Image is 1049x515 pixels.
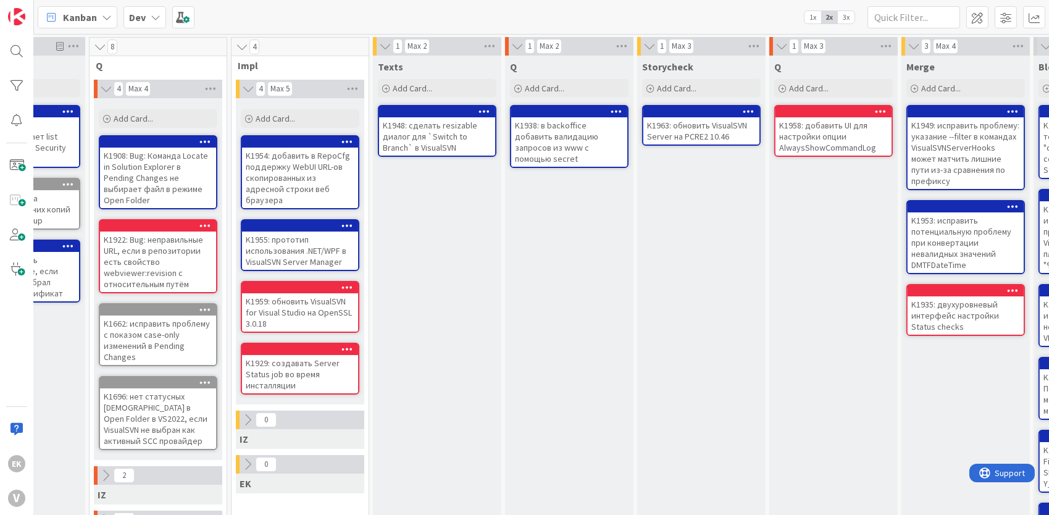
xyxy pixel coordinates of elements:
[242,282,358,332] div: K1959: обновить VisualSVN for Visual Studio на OpenSSL 3.0.18
[379,117,495,156] div: K1948: сделать resizable диалог для `Switch to Branch` в VisualSVN
[240,433,248,445] span: IZ
[256,82,265,96] span: 4
[242,355,358,393] div: K1929: создавать Server Status job во время инсталляции
[242,344,358,393] div: K1929: создавать Server Status job во время инсталляции
[511,106,627,167] div: K1938: в backoffice добавить валидацию запросов из www с помощью secret
[107,40,117,54] span: 8
[238,59,353,72] span: Impl
[789,83,829,94] span: Add Card...
[114,82,123,96] span: 4
[906,61,935,73] span: Merge
[643,106,759,144] div: K1963: обновить VisualSVN Server на PCRE2 10.46
[908,296,1024,335] div: K1935: двухуровневый интерфейс настройки Status checks
[129,11,146,23] b: Dev
[908,106,1024,189] div: K1949: исправить проблему: указание --filter в командах VisualSVNServerHooks может матчить лишние...
[789,39,799,54] span: 1
[242,232,358,270] div: K1955: прототип использования .NET/WPF в VisualSVN Server Manager
[100,304,216,365] div: K1662: исправить проблему с показом case-only изменений в Pending Changes
[821,11,838,23] span: 2x
[908,285,1024,335] div: K1935: двухуровневый интерфейс настройки Status checks
[242,220,358,270] div: K1955: прототип использования .NET/WPF в VisualSVN Server Manager
[672,43,691,49] div: Max 3
[256,412,277,427] span: 0
[838,11,855,23] span: 3x
[642,61,693,73] span: Storycheck
[804,43,823,49] div: Max 3
[921,39,931,54] span: 3
[128,86,148,92] div: Max 4
[8,455,25,472] div: EK
[100,316,216,365] div: K1662: исправить проблему с показом case-only изменений в Pending Changes
[240,477,251,490] span: EK
[100,136,216,208] div: K1908: Bug: Команда Locate in Solution Explorer в Pending Changes не выбирает файл в режиме Open ...
[98,488,106,501] span: IZ
[100,220,216,292] div: K1922: Bug: неправильные URL, если в репозитории есть свойство webviewer:revision с относительным...
[96,59,211,72] span: Q
[908,201,1024,273] div: K1953: исправить потенциальную проблему при конвертации невалидных значений DMTFDateTime
[256,113,295,124] span: Add Card...
[8,8,25,25] img: Visit kanbanzone.com
[643,117,759,144] div: K1963: обновить VisualSVN Server на PCRE2 10.46
[657,39,667,54] span: 1
[525,83,564,94] span: Add Card...
[511,117,627,167] div: K1938: в backoffice добавить валидацию запросов из www с помощью secret
[867,6,960,28] input: Quick Filter...
[540,43,559,49] div: Max 2
[63,10,97,25] span: Kanban
[908,212,1024,273] div: K1953: исправить потенциальную проблему при конвертации невалидных значений DMTFDateTime
[908,117,1024,189] div: K1949: исправить проблему: указание --filter в командах VisualSVNServerHooks может матчить лишние...
[393,39,403,54] span: 1
[100,388,216,449] div: K1696: нет статусных [DEMOGRAPHIC_DATA] в Open Folder в VS2022, если VisualSVN не выбран как акти...
[8,490,25,507] div: V
[775,117,892,156] div: K1958: добавить UI для настройки опции AlwaysShowCommandLog
[657,83,696,94] span: Add Card...
[270,86,290,92] div: Max 5
[393,83,432,94] span: Add Card...
[256,457,277,472] span: 0
[921,83,961,94] span: Add Card...
[114,468,135,483] span: 2
[242,136,358,208] div: K1954: добавить в RepoCfg поддержку WebUI URL-ов скопированных из адресной строки веб браузера
[805,11,821,23] span: 1x
[242,293,358,332] div: K1959: обновить VisualSVN for Visual Studio на OpenSSL 3.0.18
[242,148,358,208] div: K1954: добавить в RepoCfg поддержку WebUI URL-ов скопированных из адресной строки веб браузера
[510,61,517,73] span: Q
[249,40,259,54] span: 4
[936,43,955,49] div: Max 4
[26,2,56,17] span: Support
[525,39,535,54] span: 1
[100,232,216,292] div: K1922: Bug: неправильные URL, если в репозитории есть свойство webviewer:revision с относительным...
[774,61,781,73] span: Q
[378,61,403,73] span: Texts
[100,148,216,208] div: K1908: Bug: Команда Locate in Solution Explorer в Pending Changes не выбирает файл в режиме Open ...
[379,106,495,156] div: K1948: сделать resizable диалог для `Switch to Branch` в VisualSVN
[775,106,892,156] div: K1958: добавить UI для настройки опции AlwaysShowCommandLog
[100,377,216,449] div: K1696: нет статусных [DEMOGRAPHIC_DATA] в Open Folder в VS2022, если VisualSVN не выбран как акти...
[407,43,427,49] div: Max 2
[114,113,153,124] span: Add Card...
